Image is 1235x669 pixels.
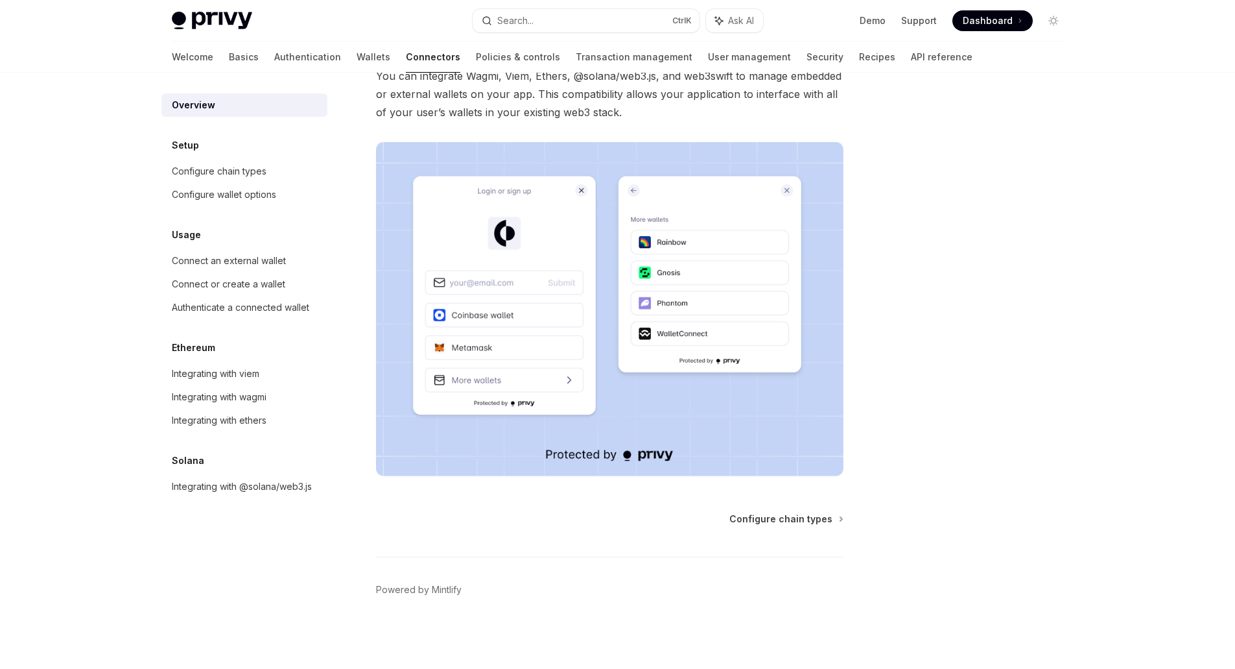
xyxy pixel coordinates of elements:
img: light logo [172,12,252,30]
a: Configure chain types [729,513,842,526]
div: Authenticate a connected wallet [172,300,309,315]
h5: Usage [172,227,201,243]
h5: Ethereum [172,340,215,356]
a: Demo [860,14,886,27]
a: User management [708,42,791,73]
a: Connect an external wallet [161,249,327,273]
div: Configure chain types [172,164,266,179]
span: Dashboard [963,14,1013,27]
a: Policies & controls [476,42,560,73]
img: Connectors3 [376,142,843,476]
h5: Solana [172,453,204,468]
a: Integrating with ethers [161,409,327,432]
a: Integrating with wagmi [161,385,327,409]
button: Ask AI [706,9,763,32]
div: Search... [497,13,534,29]
a: Connectors [406,42,460,73]
a: Authenticate a connected wallet [161,296,327,319]
div: Integrating with viem [172,366,259,382]
span: You can integrate Wagmi, Viem, Ethers, @solana/web3.js, and web3swift to manage embedded or exter... [376,67,843,121]
div: Overview [172,97,215,113]
span: Ctrl K [672,16,692,26]
a: Transaction management [576,42,692,73]
div: Connect or create a wallet [172,276,285,292]
a: Support [901,14,937,27]
a: API reference [911,42,972,73]
a: Dashboard [952,10,1033,31]
span: Configure chain types [729,513,832,526]
h5: Setup [172,138,199,153]
a: Welcome [172,42,213,73]
div: Configure wallet options [172,187,276,202]
a: Security [806,42,843,73]
a: Authentication [274,42,341,73]
a: Integrating with @solana/web3.js [161,475,327,498]
a: Integrating with viem [161,362,327,385]
a: Basics [229,42,259,73]
a: Connect or create a wallet [161,273,327,296]
a: Powered by Mintlify [376,583,462,596]
a: Wallets [357,42,390,73]
div: Integrating with @solana/web3.js [172,479,312,494]
div: Integrating with wagmi [172,389,266,405]
button: Toggle dark mode [1043,10,1064,31]
button: Search...CtrlK [473,9,700,32]
div: Connect an external wallet [172,253,286,269]
div: Integrating with ethers [172,413,266,428]
a: Recipes [859,42,895,73]
a: Overview [161,93,327,117]
span: Ask AI [728,14,754,27]
a: Configure chain types [161,160,327,183]
a: Configure wallet options [161,183,327,206]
